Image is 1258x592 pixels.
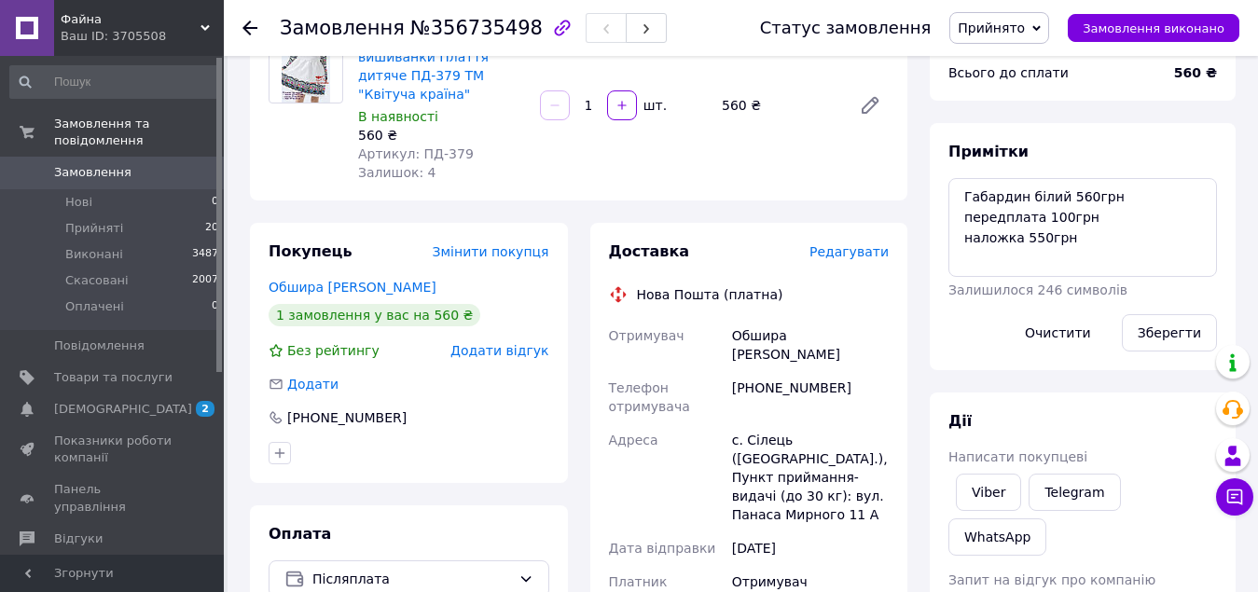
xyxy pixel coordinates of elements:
div: 560 ₴ [358,126,525,145]
span: Без рейтингу [287,343,380,358]
span: 2007 [192,272,218,289]
span: Доставка [609,242,690,260]
div: [PHONE_NUMBER] [285,408,408,427]
textarea: Габардин білий 560грн передплата 100грн наложка 550грн [948,178,1217,277]
div: Обшира [PERSON_NAME] [728,319,892,371]
span: Отримувач [609,328,684,343]
button: Чат з покупцем [1216,478,1253,516]
span: Адреса [609,433,658,447]
button: Очистити [1009,314,1107,351]
span: Повідомлення [54,337,145,354]
span: Залишилося 246 символів [948,282,1127,297]
span: Замовлення та повідомлення [54,116,224,149]
span: Післяплата [312,569,511,589]
span: 3487 [192,246,218,263]
span: Замовлення виконано [1083,21,1224,35]
span: Всього до сплати [948,65,1069,80]
span: Покупець [269,242,353,260]
div: шт. [639,96,669,115]
span: Дії [948,412,972,430]
span: 0 [212,298,218,315]
span: Редагувати [809,244,889,259]
div: [PHONE_NUMBER] [728,371,892,423]
span: Запит на відгук про компанію [948,572,1155,587]
span: Залишок: 4 [358,165,436,180]
span: Платник [609,574,668,589]
div: [DATE] [728,531,892,565]
span: Показники роботи компанії [54,433,173,466]
span: Прийняті [65,220,123,237]
span: 20 [205,220,218,237]
span: Виконані [65,246,123,263]
span: [DEMOGRAPHIC_DATA] [54,401,192,418]
div: с. Сілець ([GEOGRAPHIC_DATA].), Пункт приймання-видачі (до 30 кг): вул. Панаса Мирного 11 А [728,423,892,531]
div: Повернутися назад [242,19,257,37]
span: Дата відправки [609,541,716,556]
span: Написати покупцеві [948,449,1087,464]
span: Оплачені [65,298,124,315]
img: Заготовка для вишиванки Плаття дитяче ПД-379 ТМ "Квітуча країна" [282,30,331,103]
span: Додати [287,377,339,392]
span: Панель управління [54,481,173,515]
a: Viber [956,474,1021,511]
span: Телефон отримувача [609,380,690,414]
span: Змінити покупця [433,244,549,259]
span: Артикул: ПД-379 [358,146,474,161]
a: Заготовка для вишиванки Плаття дитяче ПД-379 ТМ "Квітуча країна" [358,31,489,102]
a: Telegram [1029,474,1120,511]
span: В наявності [358,109,438,124]
span: Файна [61,11,200,28]
span: Скасовані [65,272,129,289]
b: 560 ₴ [1174,65,1217,80]
div: Статус замовлення [760,19,932,37]
span: Замовлення [54,164,131,181]
a: WhatsApp [948,518,1046,556]
input: Пошук [9,65,220,99]
span: Примітки [948,143,1029,160]
span: Товари та послуги [54,369,173,386]
span: Оплата [269,525,331,543]
span: Додати відгук [450,343,548,358]
button: Замовлення виконано [1068,14,1239,42]
span: 2 [196,401,214,417]
a: Редагувати [851,87,889,124]
span: Нові [65,194,92,211]
div: Нова Пошта (платна) [632,285,788,304]
span: №356735498 [410,17,543,39]
span: Прийнято [958,21,1025,35]
div: Ваш ID: 3705508 [61,28,224,45]
div: 1 замовлення у вас на 560 ₴ [269,304,480,326]
span: Замовлення [280,17,405,39]
div: 560 ₴ [714,92,844,118]
span: Відгуки [54,530,103,547]
a: Обшира [PERSON_NAME] [269,280,436,295]
span: 0 [212,194,218,211]
button: Зберегти [1122,314,1217,351]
